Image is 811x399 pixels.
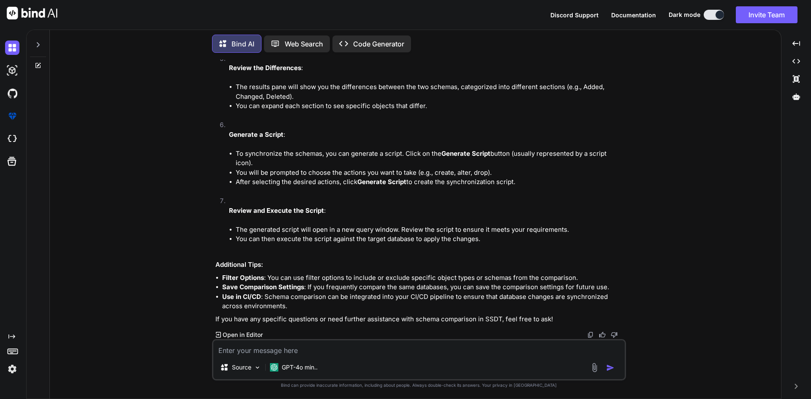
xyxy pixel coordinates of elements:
[229,206,624,216] p: :
[353,39,404,49] p: Code Generator
[222,274,264,282] strong: Filter Options
[215,260,624,270] h3: Additional Tips:
[590,363,599,372] img: attachment
[231,39,254,49] p: Bind AI
[212,382,626,388] p: Bind can provide inaccurate information, including about people. Always double-check its answers....
[5,362,19,376] img: settings
[5,132,19,146] img: cloudideIcon
[357,178,406,186] strong: Generate Script
[606,364,615,372] img: icon
[232,363,251,372] p: Source
[236,168,624,178] li: You will be prompted to choose the actions you want to take (e.g., create, alter, drop).
[611,331,618,338] img: dislike
[236,177,624,187] li: After selecting the desired actions, click to create the synchronization script.
[222,293,261,301] strong: Use in CI/CD
[236,225,624,235] li: The generated script will open in a new query window. Review the script to ensure it meets your r...
[215,315,624,324] p: If you have any specific questions or need further assistance with schema comparison in SSDT, fee...
[5,63,19,78] img: darkAi-studio
[254,364,261,371] img: Pick Models
[7,7,57,19] img: Bind AI
[285,39,323,49] p: Web Search
[599,331,606,338] img: like
[282,363,318,372] p: GPT-4o min..
[229,130,283,138] strong: Generate a Script
[236,101,624,111] li: You can expand each section to see specific objects that differ.
[236,149,624,168] li: To synchronize the schemas, you can generate a script. Click on the button (usually represented b...
[550,11,599,19] button: Discord Support
[229,206,324,214] strong: Review and Execute the Script
[669,11,700,19] span: Dark mode
[5,41,19,55] img: darkChat
[229,130,624,140] p: :
[223,331,263,339] p: Open in Editor
[270,363,278,372] img: GPT-4o mini
[5,109,19,123] img: premium
[222,283,304,291] strong: Save Comparison Settings
[222,282,624,292] li: : If you frequently compare the same databases, you can save the comparison settings for future use.
[222,273,624,283] li: : You can use filter options to include or exclude specific object types or schemas from the comp...
[236,82,624,101] li: The results pane will show you the differences between the two schemas, categorized into differen...
[222,292,624,311] li: : Schema comparison can be integrated into your CI/CD pipeline to ensure that database changes ar...
[236,234,624,244] li: You can then execute the script against the target database to apply the changes.
[736,6,797,23] button: Invite Team
[587,331,594,338] img: copy
[5,86,19,100] img: githubDark
[229,64,301,72] strong: Review the Differences
[441,149,490,157] strong: Generate Script
[611,11,656,19] button: Documentation
[229,63,624,73] p: :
